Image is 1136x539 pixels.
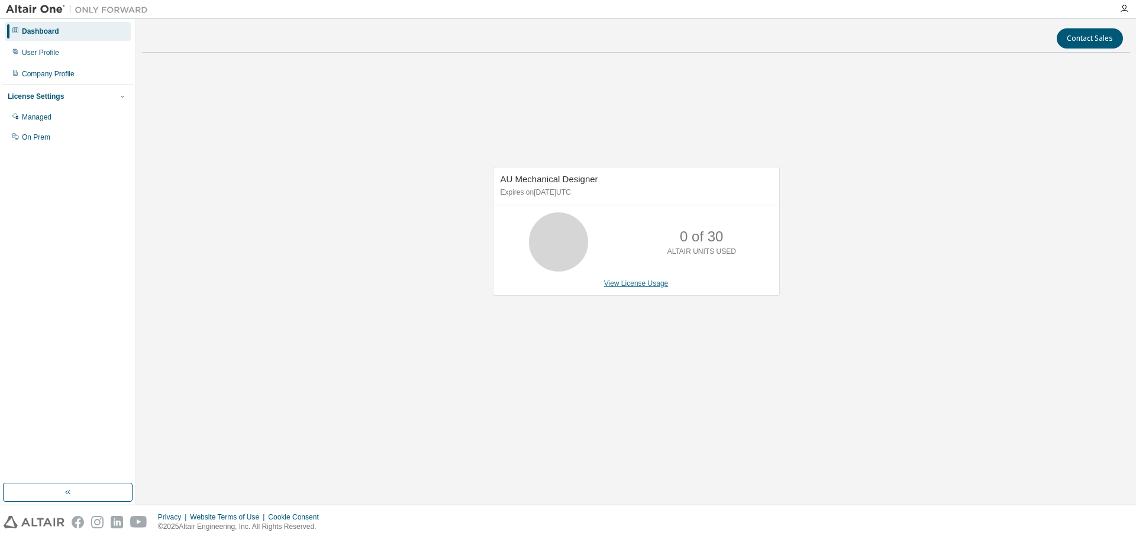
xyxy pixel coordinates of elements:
div: License Settings [8,92,64,101]
div: Cookie Consent [268,512,325,522]
img: youtube.svg [130,516,147,528]
div: Company Profile [22,69,75,79]
img: Altair One [6,4,154,15]
button: Contact Sales [1057,28,1123,49]
div: On Prem [22,133,50,142]
p: © 2025 Altair Engineering, Inc. All Rights Reserved. [158,522,326,532]
img: facebook.svg [72,516,84,528]
a: View License Usage [604,279,669,288]
img: linkedin.svg [111,516,123,528]
div: Dashboard [22,27,59,36]
p: Expires on [DATE] UTC [501,188,769,198]
span: AU Mechanical Designer [501,174,598,184]
div: Managed [22,112,51,122]
div: User Profile [22,48,59,57]
div: Website Terms of Use [190,512,268,522]
img: altair_logo.svg [4,516,64,528]
img: instagram.svg [91,516,104,528]
div: Privacy [158,512,190,522]
p: 0 of 30 [680,227,723,247]
p: ALTAIR UNITS USED [667,247,736,257]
